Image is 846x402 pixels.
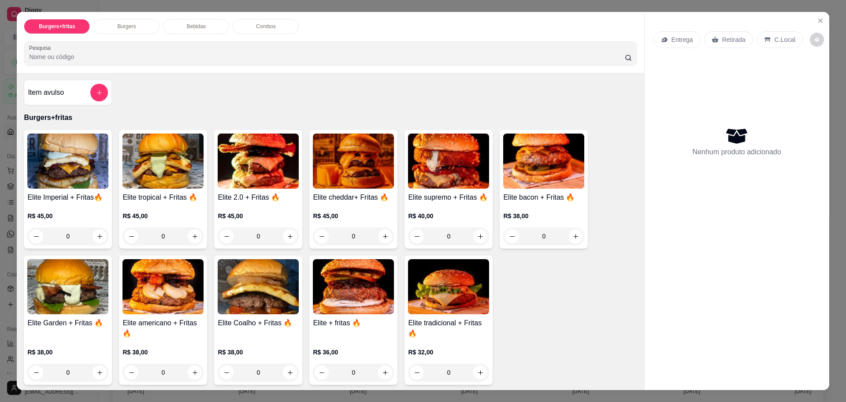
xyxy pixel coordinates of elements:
[29,52,624,61] input: Pesquisa
[218,192,299,203] h4: Elite 2.0 + Fritas 🔥
[775,35,795,44] p: C.Local
[672,35,693,44] p: Entrega
[122,348,204,357] p: R$ 38,00
[408,192,489,203] h4: Elite supremo + Fritas 🔥
[408,134,489,189] img: product-image
[27,348,108,357] p: R$ 38,00
[313,212,394,220] p: R$ 45,00
[313,348,394,357] p: R$ 36,00
[24,112,637,123] p: Burgers+fritas
[29,44,54,52] label: Pesquisa
[39,23,75,30] p: Burgers+fritas
[122,134,204,189] img: product-image
[256,23,276,30] p: Combos
[218,318,299,328] h4: Elite Coalho + Fritas 🔥
[27,259,108,314] img: product-image
[813,14,827,28] button: Close
[408,318,489,339] h4: Elite tradicional + Fritas🔥
[810,33,824,47] button: decrease-product-quantity
[408,348,489,357] p: R$ 32,00
[313,134,394,189] img: product-image
[27,318,108,328] h4: Elite Garden + Fritas 🔥
[90,84,108,101] button: add-separate-item
[503,192,584,203] h4: Elite bacon + Fritas 🔥
[218,134,299,189] img: product-image
[122,259,204,314] img: product-image
[122,212,204,220] p: R$ 45,00
[27,134,108,189] img: product-image
[218,348,299,357] p: R$ 38,00
[503,212,584,220] p: R$ 38,00
[187,23,206,30] p: Bebidas
[122,318,204,339] h4: Elite americano + Fritas 🔥
[313,259,394,314] img: product-image
[27,212,108,220] p: R$ 45,00
[117,23,136,30] p: Burgers
[313,318,394,328] h4: Elite + fritas 🔥
[218,259,299,314] img: product-image
[503,134,584,189] img: product-image
[408,212,489,220] p: R$ 40,00
[28,87,64,98] h4: Item avulso
[313,192,394,203] h4: Elite cheddar+ Fritas 🔥
[218,212,299,220] p: R$ 45,00
[408,259,489,314] img: product-image
[122,192,204,203] h4: Elite tropical + Fritas 🔥
[693,147,781,157] p: Nenhum produto adicionado
[722,35,746,44] p: Retirada
[27,192,108,203] h4: Elite Imperial + Fritas🔥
